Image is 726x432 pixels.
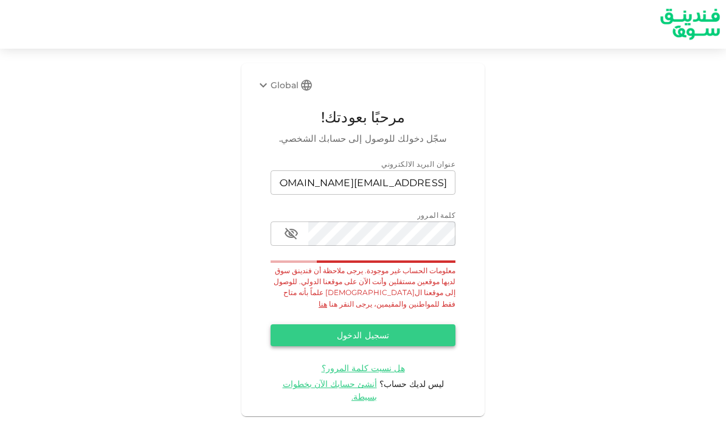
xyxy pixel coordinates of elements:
[271,106,455,129] span: مرحبًا بعودتك!
[417,211,455,220] span: كلمة المرور
[654,1,726,47] a: logo
[381,159,455,169] span: عنوان البريد الالكتروني
[322,362,405,374] a: هل نسيت كلمة المرور؟
[322,363,405,374] span: هل نسيت كلمة المرور؟
[271,324,455,346] button: تسجيل الدخول
[319,299,327,308] a: هنا
[256,78,299,92] div: Global
[283,378,378,402] span: أنشئ حسابك الآن بخطوات بسيطة.
[308,221,455,246] input: password
[271,170,455,195] input: email
[274,266,455,308] span: معلومات الحساب غير موجودة. يرجى ملاحظة أن فندينق سوق لديها موقعين مستقلين وأنت الآن على موقعنا ال...
[379,378,444,389] span: ليس لديك حساب؟
[271,131,455,146] span: سجّل دخولك للوصول إلى حسابك الشخصي.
